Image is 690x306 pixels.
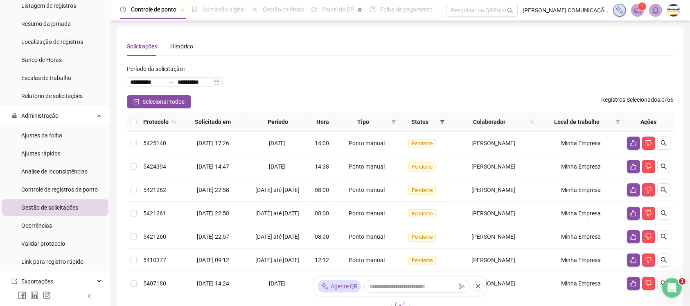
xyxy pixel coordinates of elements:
[408,256,436,265] span: Pendente
[403,117,437,126] span: Status
[630,257,637,263] span: like
[471,210,515,217] span: [PERSON_NAME]
[21,186,98,193] span: Controle de registros de ponto
[87,293,92,299] span: left
[523,6,608,15] span: [PERSON_NAME] COMUNICAÇÃO VISUAL
[408,233,436,242] span: Pendente
[142,97,185,106] span: Selecionar todos
[170,42,193,51] div: Histórico
[322,6,354,13] span: Painel do DP
[471,233,515,240] span: [PERSON_NAME]
[170,116,178,128] span: search
[661,163,667,170] span: search
[197,257,229,263] span: [DATE] 09:12
[143,187,166,193] span: 5421262
[616,119,620,124] span: filter
[168,79,174,85] span: swap-right
[255,257,300,263] span: [DATE] até [DATE]
[645,163,652,170] span: dislike
[471,163,515,170] span: [PERSON_NAME]
[269,280,286,287] span: [DATE]
[661,233,667,240] span: search
[349,140,385,146] span: Ponto manual
[601,96,660,103] span: Registros Selecionados
[127,95,191,108] button: Selecionar todos
[255,233,300,240] span: [DATE] até [DATE]
[451,117,527,126] span: Colaborador
[180,7,185,12] span: pushpin
[21,278,53,285] span: Exportações
[315,257,329,263] span: 12:12
[391,119,396,124] span: filter
[43,291,51,299] span: instagram
[662,278,682,298] iframe: Intercom live chat
[390,116,398,128] span: filter
[131,6,176,13] span: Controle de ponto
[380,6,433,13] span: Folha de pagamento
[349,233,385,240] span: Ponto manual
[349,163,385,170] span: Ponto manual
[315,140,329,146] span: 14:00
[255,210,300,217] span: [DATE] até [DATE]
[21,240,65,247] span: Validar protocolo
[645,210,652,217] span: dislike
[21,222,52,229] span: Ocorrências
[601,95,674,108] span: : 0 / 66
[408,186,436,195] span: Pendente
[21,21,71,27] span: Resumo da jornada
[349,210,385,217] span: Ponto manual
[197,140,229,146] span: [DATE] 17:26
[21,132,62,139] span: Ajustes da folha
[127,42,157,51] div: Solicitações
[634,7,641,14] span: notification
[311,7,317,12] span: dashboard
[471,140,515,146] span: [PERSON_NAME]
[661,280,667,287] span: search
[530,119,535,124] span: search
[11,279,17,284] span: export
[180,112,246,132] th: Solicitado em
[627,117,670,126] div: Ações
[630,233,637,240] span: like
[645,257,652,263] span: dislike
[641,4,644,9] span: 1
[339,117,388,126] span: Tipo
[645,280,652,287] span: dislike
[357,7,362,12] span: pushpin
[197,163,229,170] span: [DATE] 14:47
[645,233,652,240] span: dislike
[471,187,515,193] span: [PERSON_NAME]
[30,291,38,299] span: linkedin
[21,2,76,9] span: Listagem de registros
[269,140,286,146] span: [DATE]
[133,99,139,105] span: check-square
[321,282,329,291] img: sparkle-icon.fc2bf0ac1784a2077858766a79e2daf3.svg
[21,258,83,265] span: Link para registro rápido
[246,112,310,132] th: Período
[18,291,26,299] span: facebook
[21,204,78,211] span: Gestão de solicitações
[528,116,537,128] span: search
[630,210,637,217] span: like
[507,7,513,14] span: search
[143,140,166,146] span: 5425140
[143,210,166,217] span: 5421261
[21,39,83,45] span: Localização de registros
[172,119,177,124] span: search
[538,225,624,249] td: Minha Empresa
[11,113,17,119] span: lock
[645,187,652,193] span: dislike
[315,187,329,193] span: 08:00
[614,116,622,128] span: filter
[541,117,612,126] span: Local de trabalho
[263,6,304,13] span: Gestão de férias
[349,187,385,193] span: Ponto manual
[21,112,59,119] span: Administração
[143,117,169,126] span: Protocolo
[127,62,188,75] label: Período da solicitação
[197,210,229,217] span: [DATE] 22:58
[349,257,385,263] span: Ponto manual
[652,7,659,14] span: bell
[667,4,680,16] img: 75333
[21,57,62,63] span: Banco de Horas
